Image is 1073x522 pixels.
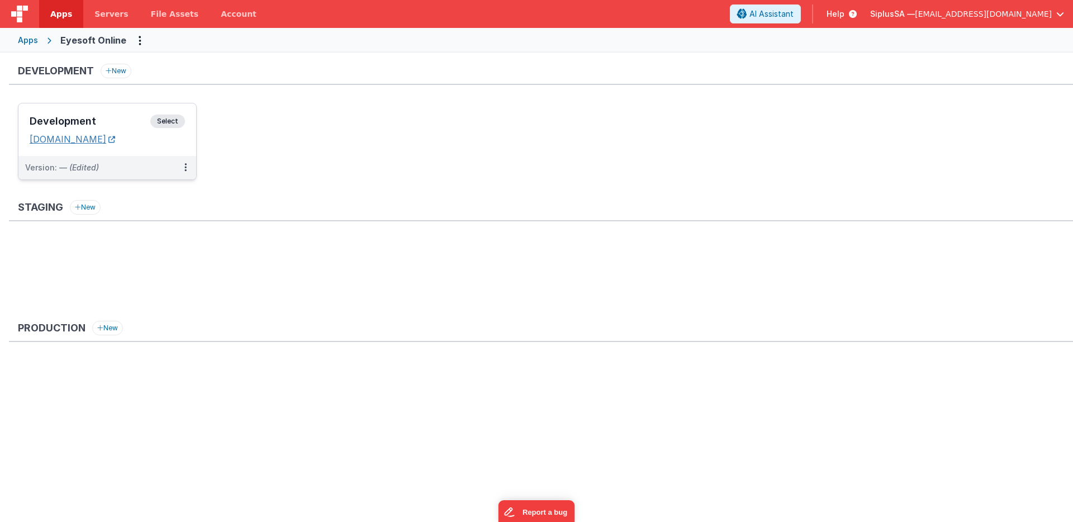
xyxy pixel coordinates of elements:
div: Eyesoft Online [60,34,126,47]
h3: Development [30,116,150,127]
button: SiplusSA — [EMAIL_ADDRESS][DOMAIN_NAME] [870,8,1064,20]
button: New [70,200,101,215]
span: Select [150,115,185,128]
span: Servers [94,8,128,20]
h3: Production [18,322,86,334]
span: Apps [50,8,72,20]
button: AI Assistant [730,4,801,23]
h3: Development [18,65,94,77]
span: File Assets [151,8,199,20]
span: AI Assistant [749,8,794,20]
button: New [101,64,131,78]
a: [DOMAIN_NAME] [30,134,115,145]
button: Options [131,31,149,49]
span: Help [827,8,844,20]
div: Apps [18,35,38,46]
span: [EMAIL_ADDRESS][DOMAIN_NAME] [915,8,1052,20]
span: (Edited) [69,163,99,172]
button: New [92,321,123,335]
div: Version: — [25,162,99,173]
span: SiplusSA — [870,8,915,20]
h3: Staging [18,202,63,213]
